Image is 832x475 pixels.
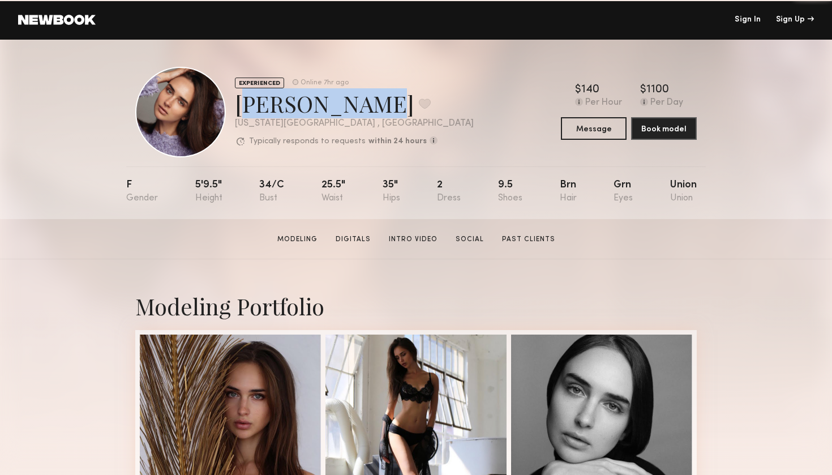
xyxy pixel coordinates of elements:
[273,234,322,245] a: Modeling
[735,16,761,24] a: Sign In
[235,119,474,129] div: [US_STATE][GEOGRAPHIC_DATA] , [GEOGRAPHIC_DATA]
[383,180,400,203] div: 35"
[331,234,375,245] a: Digitals
[259,180,284,203] div: 34/c
[646,84,669,96] div: 1100
[368,138,427,146] b: within 24 hours
[631,117,697,140] button: Book model
[585,98,622,108] div: Per Hour
[235,78,284,88] div: EXPERIENCED
[614,180,633,203] div: Grn
[498,180,522,203] div: 9.5
[195,180,222,203] div: 5'9.5"
[561,117,627,140] button: Message
[451,234,488,245] a: Social
[581,84,599,96] div: 140
[640,84,646,96] div: $
[321,180,345,203] div: 25.5"
[126,180,158,203] div: F
[384,234,442,245] a: Intro Video
[575,84,581,96] div: $
[437,180,461,203] div: 2
[249,138,366,146] p: Typically responds to requests
[650,98,683,108] div: Per Day
[776,16,814,24] div: Sign Up
[135,291,697,321] div: Modeling Portfolio
[560,180,577,203] div: Brn
[301,79,349,87] div: Online 7hr ago
[498,234,560,245] a: Past Clients
[670,180,697,203] div: Union
[235,88,474,118] div: [PERSON_NAME]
